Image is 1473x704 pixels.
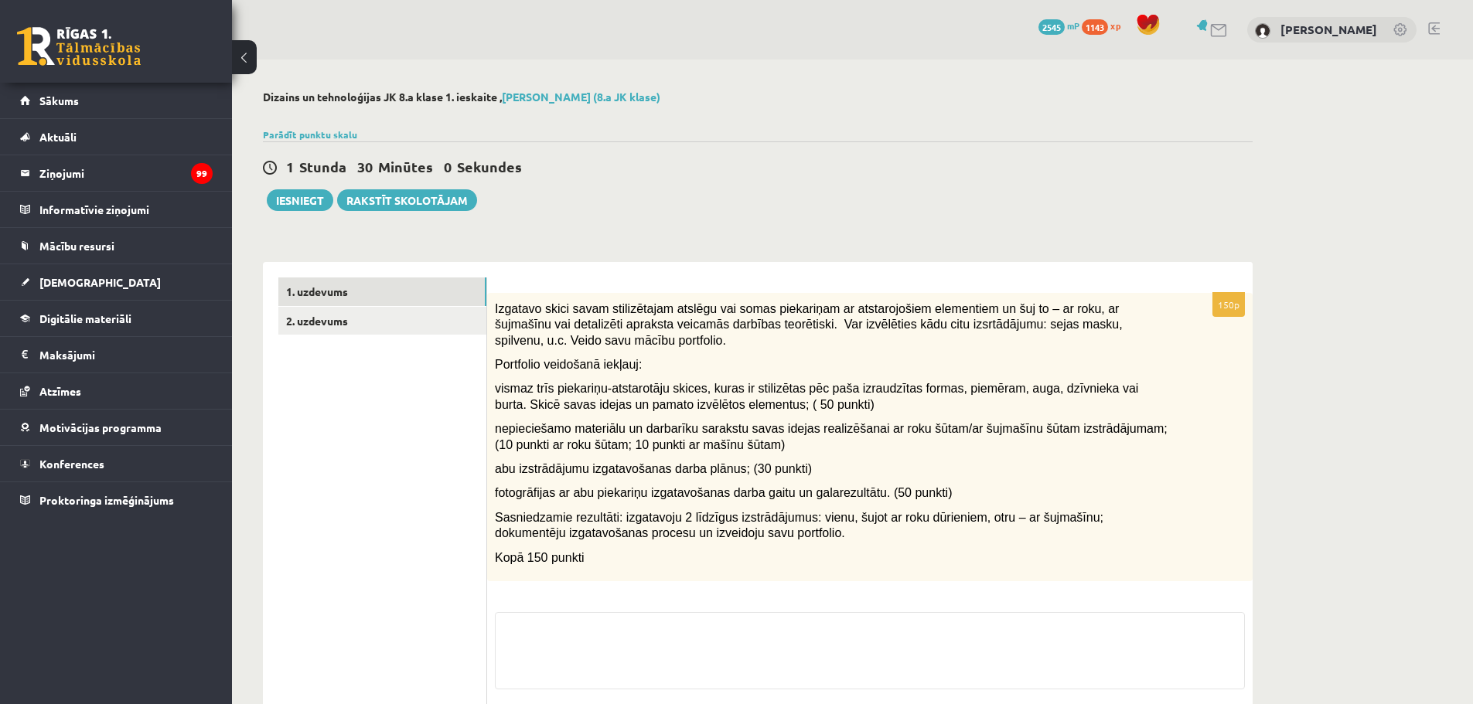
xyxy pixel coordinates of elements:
[263,128,357,141] a: Parādīt punktu skalu
[1280,22,1377,37] a: [PERSON_NAME]
[39,493,174,507] span: Proktoringa izmēģinājums
[495,551,585,564] span: Kopā 150 punkti
[20,155,213,191] a: Ziņojumi99
[444,158,452,175] span: 0
[20,337,213,372] a: Maksājumi
[495,422,1168,451] span: nepieciešamo materiālu un darbarīku sarakstu savas idejas realizēšanai ar roku šūtam/ar šujmašīnu...
[20,373,213,409] a: Atzīmes
[1110,19,1120,32] span: xp
[495,302,1123,347] span: Izgatavo skici savam stilizētajam atslēgu vai somas piekariņam ar atstarojošiem elementiem un šuj...
[20,119,213,155] a: Aktuāli
[495,462,812,475] span: abu izstrādājumu izgatavošanas darba plānus; (30 punkti)
[1067,19,1079,32] span: mP
[20,192,213,227] a: Informatīvie ziņojumi
[39,155,213,191] legend: Ziņojumi
[502,90,660,104] a: [PERSON_NAME] (8.a JK klase)
[1212,292,1245,317] p: 150p
[1082,19,1128,32] a: 1143 xp
[263,90,1253,104] h2: Dizains un tehnoloģijas JK 8.a klase 1. ieskaite ,
[357,158,373,175] span: 30
[39,457,104,471] span: Konferences
[278,307,486,335] a: 2. uzdevums
[20,446,213,481] a: Konferences
[191,163,213,184] i: 99
[278,277,486,306] a: 1. uzdevums
[495,486,952,499] span: fotogrāfijas ar abu piekariņu izgatavošanas darba gaitu un galarezultātu. (50 punkti)
[39,239,114,253] span: Mācību resursi
[20,83,213,118] a: Sākums
[1255,23,1270,39] img: Armīns Salmanis
[1038,19,1079,32] a: 2545 mP
[39,275,161,289] span: [DEMOGRAPHIC_DATA]
[299,158,346,175] span: Stunda
[495,511,1103,540] span: Sasniedzamie rezultāti: izgatavoju 2 līdzīgus izstrādājumus: vienu, šujot ar roku dūrieniem, otru...
[39,337,213,372] legend: Maksājumi
[337,189,477,211] a: Rakstīt skolotājam
[39,420,162,434] span: Motivācijas programma
[495,358,642,371] span: Portfolio veidošanā iekļauj:
[39,130,77,144] span: Aktuāli
[20,482,213,518] a: Proktoringa izmēģinājums
[378,158,433,175] span: Minūtes
[39,94,79,107] span: Sākums
[20,301,213,336] a: Digitālie materiāli
[20,264,213,300] a: [DEMOGRAPHIC_DATA]
[39,311,131,325] span: Digitālie materiāli
[39,192,213,227] legend: Informatīvie ziņojumi
[457,158,522,175] span: Sekundes
[1082,19,1108,35] span: 1143
[1038,19,1065,35] span: 2545
[20,410,213,445] a: Motivācijas programma
[267,189,333,211] button: Iesniegt
[17,27,141,66] a: Rīgas 1. Tālmācības vidusskola
[286,158,294,175] span: 1
[20,228,213,264] a: Mācību resursi
[39,384,81,398] span: Atzīmes
[495,382,1138,411] span: vismaz trīs piekariņu-atstarotāju skices, kuras ir stilizētas pēc paša izraudzītas formas, piemēr...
